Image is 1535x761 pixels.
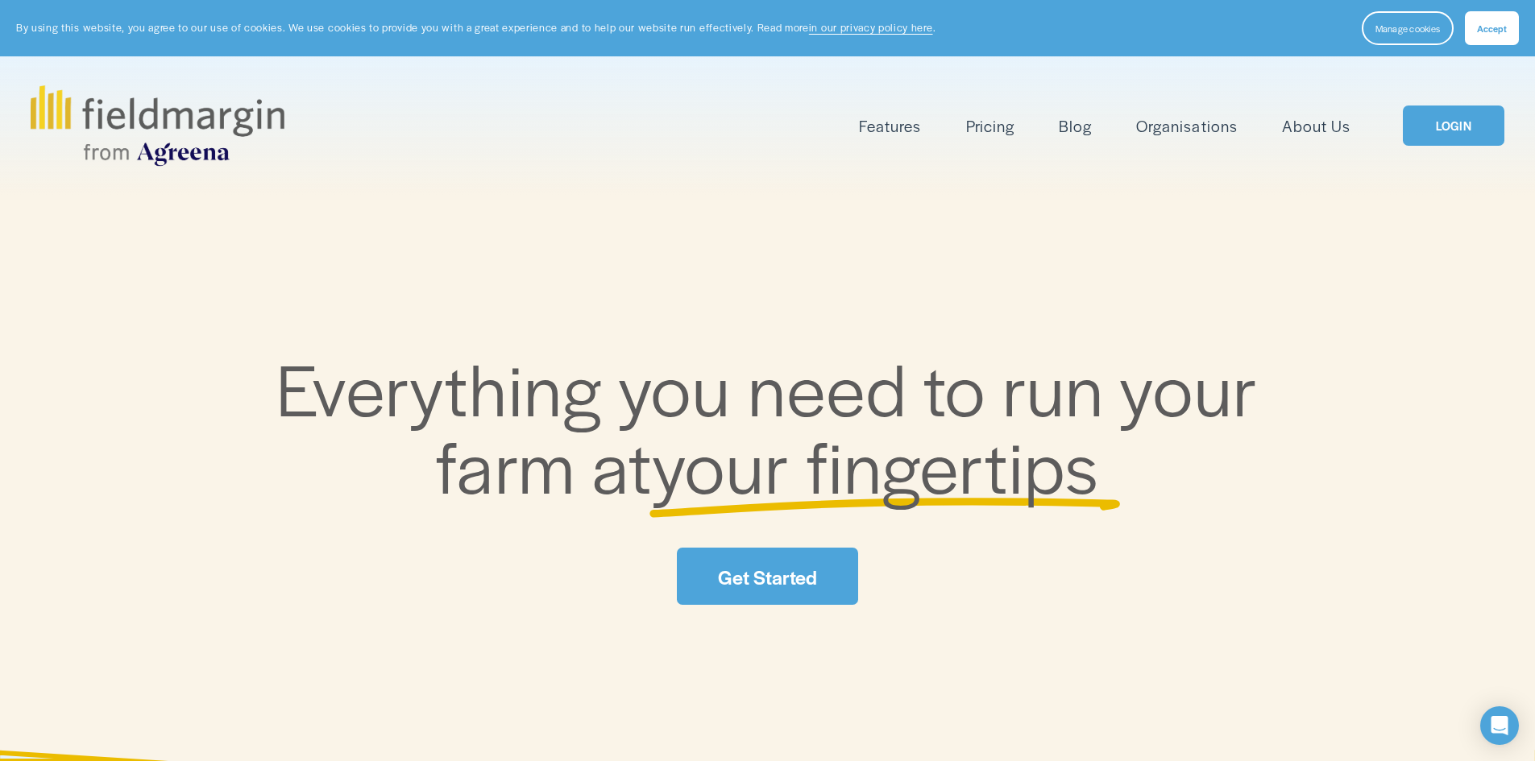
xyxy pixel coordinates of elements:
a: Pricing [966,113,1014,139]
a: in our privacy policy here [809,20,933,35]
button: Manage cookies [1362,11,1454,45]
a: Blog [1059,113,1092,139]
a: folder dropdown [859,113,921,139]
a: About Us [1282,113,1350,139]
span: your fingertips [652,414,1099,515]
span: Features [859,114,921,138]
a: Organisations [1136,113,1237,139]
div: Open Intercom Messenger [1480,706,1519,745]
a: Get Started [677,548,857,605]
p: By using this website, you agree to our use of cookies. We use cookies to provide you with a grea... [16,20,936,35]
span: Accept [1477,22,1507,35]
a: LOGIN [1403,105,1504,147]
button: Accept [1465,11,1519,45]
span: Manage cookies [1375,22,1440,35]
span: Everything you need to run your farm at [276,337,1275,515]
img: fieldmargin.com [31,85,284,166]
